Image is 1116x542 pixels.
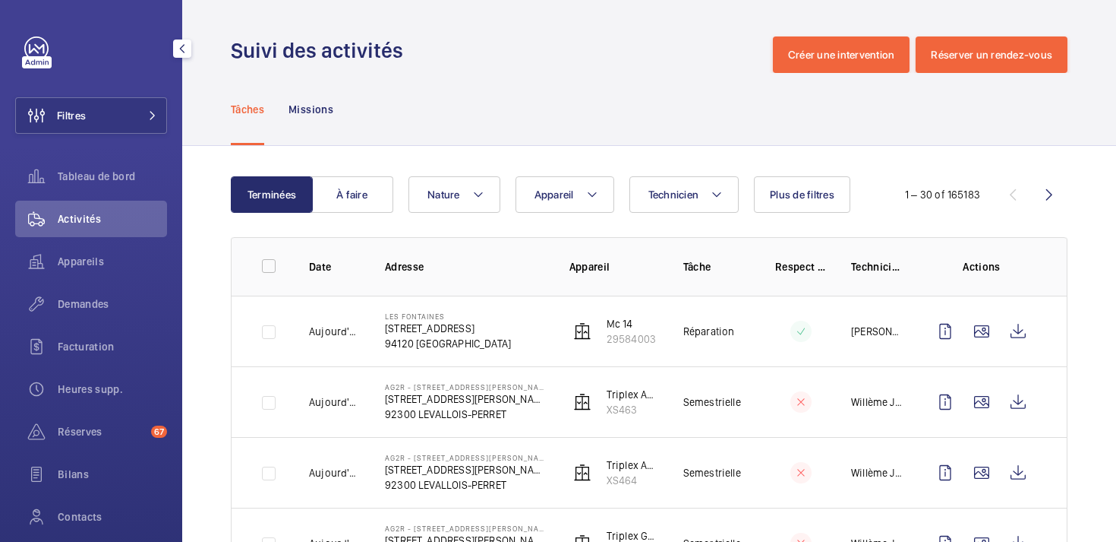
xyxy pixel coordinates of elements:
button: Plus de filtres [754,176,850,213]
p: Semestrielle [683,395,741,410]
p: AG2R - [STREET_ADDRESS][PERSON_NAME] [385,524,545,533]
p: Triplex Accueil droite bat A [607,458,659,473]
p: Missions [288,102,333,117]
button: Filtres [15,97,167,134]
span: Appareils [58,254,167,269]
p: 94120 [GEOGRAPHIC_DATA] [385,336,511,351]
span: Demandes [58,296,167,312]
p: Tâches [231,102,264,117]
button: Technicien [629,176,739,213]
span: Contacts [58,509,167,525]
p: Aujourd'hui [309,395,361,410]
span: Bilans [58,467,167,482]
span: Tableau de bord [58,169,167,184]
p: Respect délai [775,259,827,274]
span: Nature [427,189,460,201]
p: [STREET_ADDRESS][PERSON_NAME] [385,391,545,407]
p: Appareil [569,259,659,274]
p: Triplex Accueil gauche bat A [607,387,659,402]
p: Willème Joassaint [851,395,903,410]
p: 92300 LEVALLOIS-PERRET [385,407,545,422]
p: Actions [927,259,1036,274]
p: [PERSON_NAME] [851,324,903,339]
p: Les Fontaines [385,312,511,321]
p: XS463 [607,402,659,417]
span: Technicien [648,189,699,201]
h1: Suivi des activités [231,36,412,65]
p: 29584003 [607,331,656,347]
button: Réserver un rendez-vous [916,36,1067,73]
p: Réparation [683,324,735,339]
button: Créer une intervention [773,36,910,73]
span: Filtres [57,108,86,123]
button: Nature [408,176,500,213]
div: 1 – 30 of 165183 [905,187,980,202]
p: Date [309,259,361,274]
p: AG2R - [STREET_ADDRESS][PERSON_NAME] [385,453,545,462]
button: À faire [311,176,393,213]
img: elevator.svg [573,322,591,341]
img: elevator.svg [573,393,591,411]
button: Appareil [515,176,614,213]
span: Facturation [58,339,167,354]
p: Aujourd'hui [309,465,361,480]
span: Activités [58,211,167,227]
p: Adresse [385,259,545,274]
p: [STREET_ADDRESS][PERSON_NAME] [385,462,545,477]
p: 92300 LEVALLOIS-PERRET [385,477,545,493]
p: [STREET_ADDRESS] [385,321,511,336]
p: Tâche [683,259,751,274]
p: Willème Joassaint [851,465,903,480]
span: Réserves [58,424,145,439]
p: Semestrielle [683,465,741,480]
span: Plus de filtres [770,189,834,201]
p: Aujourd'hui [309,324,361,339]
p: Technicien [851,259,903,274]
img: elevator.svg [573,464,591,482]
span: Heures supp. [58,382,167,397]
p: XS464 [607,473,659,488]
span: Appareil [534,189,574,201]
p: AG2R - [STREET_ADDRESS][PERSON_NAME] [385,382,545,391]
span: 67 [151,426,167,438]
button: Terminées [231,176,313,213]
p: Mc 14 [607,316,656,331]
